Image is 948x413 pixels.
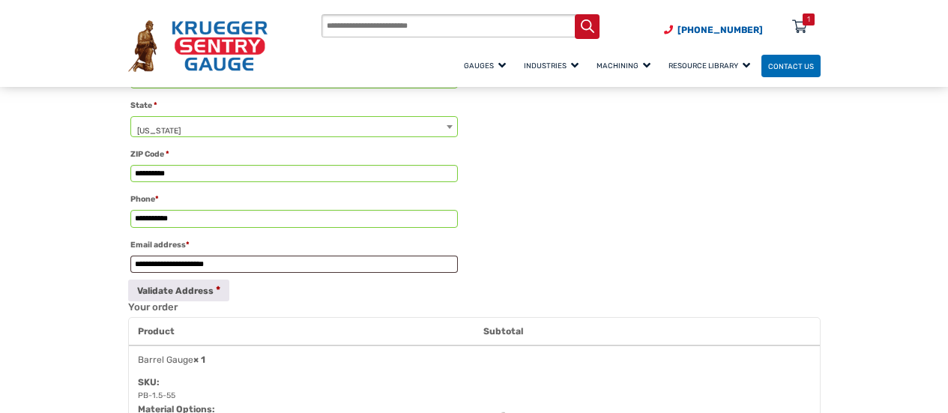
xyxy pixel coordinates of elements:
a: Gauges [457,52,517,79]
th: Subtotal [474,318,820,346]
span: State [130,116,459,137]
span: Michigan [131,117,458,146]
span: [PHONE_NUMBER] [677,25,763,35]
label: Email address [130,237,459,253]
a: Resource Library [662,52,761,79]
label: ZIP Code [130,146,459,162]
span: Industries [524,61,579,70]
span: Machining [597,61,650,70]
span: Resource Library [668,61,750,70]
a: Machining [590,52,662,79]
span: Gauges [464,61,506,70]
a: Industries [517,52,590,79]
p: PB-1.5-55 [138,389,175,403]
dt: SKU: [138,376,463,389]
div: 1 [807,13,810,25]
a: Phone Number (920) 434-8860 [664,23,763,37]
label: State [130,97,459,113]
h3: Your order [128,301,821,313]
img: Krueger Sentry Gauge [128,20,268,72]
a: Contact Us [761,55,821,78]
button: Validate Address [128,280,229,301]
label: Phone [130,191,459,207]
strong: × 1 [193,355,205,365]
th: Product [129,318,474,346]
span: Contact Us [768,61,814,70]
